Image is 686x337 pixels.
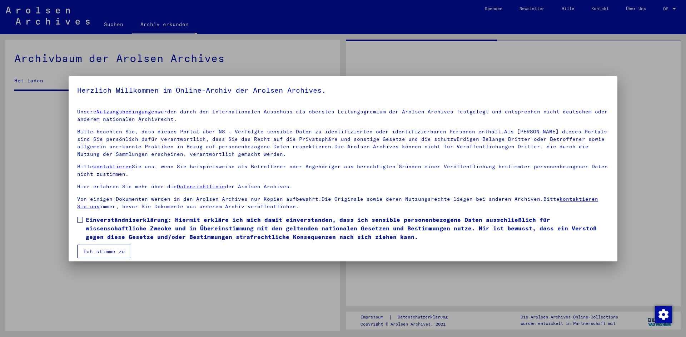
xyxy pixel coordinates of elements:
a: kontaktieren [93,163,132,170]
span: Einverständniserklärung: Hiermit erkläre ich mich damit einverstanden, dass ich sensible personen... [86,215,609,241]
div: Zustimmung ändern [655,306,672,323]
p: Hier erfahren Sie mehr über die der Arolsen Archives. [77,183,609,190]
a: Nutzungsbedingungen [96,108,158,115]
a: kontaktieren Sie uns [77,196,598,210]
button: Ich stimme zu [77,245,131,258]
h5: Herzlich Willkommen im Online-Archiv der Arolsen Archives. [77,85,609,96]
p: Unsere wurden durch den Internationalen Ausschuss als oberstes Leitungsgremium der Arolsen Archiv... [77,108,609,123]
p: Bitte Sie uns, wenn Sie beispielsweise als Betroffener oder Angehöriger aus berechtigten Gründen ... [77,163,609,178]
a: Datenrichtlinie [177,183,225,190]
p: Bitte beachten Sie, dass dieses Portal über NS - Verfolgte sensible Daten zu identifizierten oder... [77,128,609,158]
p: Von einigen Dokumenten werden in den Arolsen Archives nur Kopien aufbewahrt.Die Originale sowie d... [77,195,609,210]
img: Zustimmung ändern [655,306,672,323]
